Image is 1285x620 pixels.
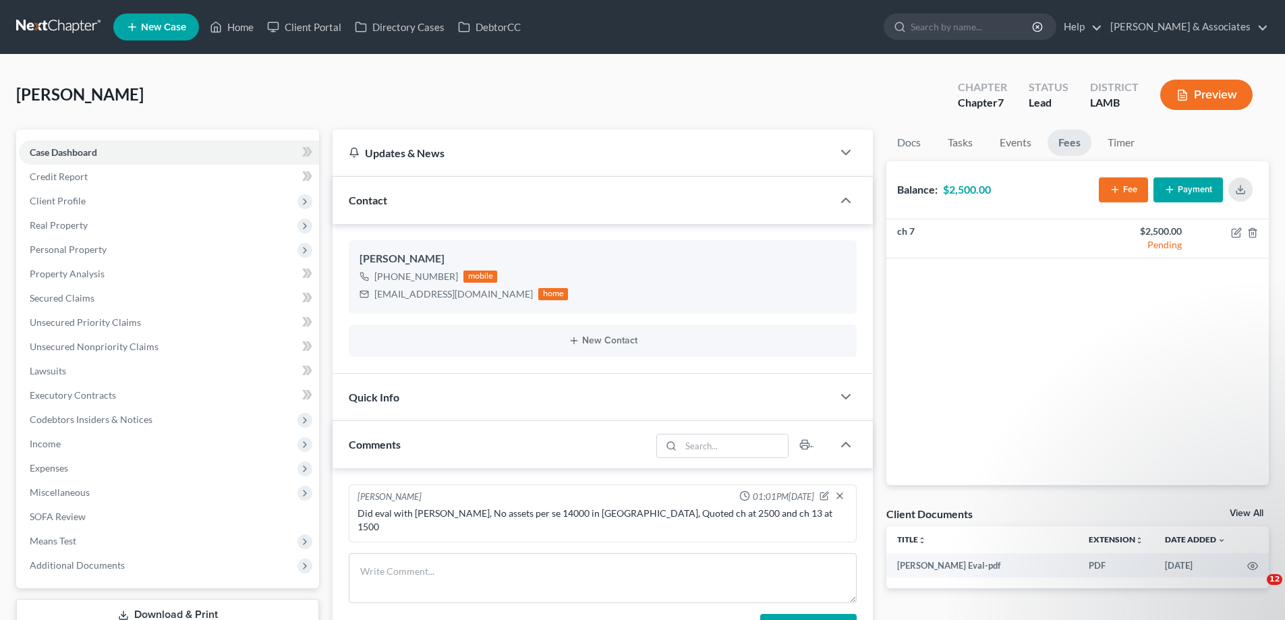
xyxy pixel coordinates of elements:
[349,438,401,451] span: Comments
[1267,574,1282,585] span: 12
[886,219,1077,258] td: ch 7
[1089,534,1143,544] a: Extensionunfold_more
[538,288,568,300] div: home
[897,534,926,544] a: Titleunfold_more
[1090,95,1139,111] div: LAMB
[1090,80,1139,95] div: District
[886,507,973,521] div: Client Documents
[1165,534,1226,544] a: Date Added expand_more
[30,195,86,206] span: Client Profile
[19,359,319,383] a: Lawsuits
[937,130,983,156] a: Tasks
[374,287,533,301] div: [EMAIL_ADDRESS][DOMAIN_NAME]
[30,146,97,158] span: Case Dashboard
[1089,238,1182,252] div: Pending
[1029,95,1068,111] div: Lead
[349,146,816,160] div: Updates & News
[958,95,1007,111] div: Chapter
[19,262,319,286] a: Property Analysis
[349,194,387,206] span: Contact
[1218,536,1226,544] i: expand_more
[451,15,527,39] a: DebtorCC
[1089,225,1182,238] div: $2,500.00
[30,559,125,571] span: Additional Documents
[260,15,348,39] a: Client Portal
[30,365,66,376] span: Lawsuits
[1078,553,1154,577] td: PDF
[358,507,848,534] div: Did eval with [PERSON_NAME], No assets per se 14000 in [GEOGRAPHIC_DATA], Quoted ch at 2500 and c...
[30,268,105,279] span: Property Analysis
[19,310,319,335] a: Unsecured Priority Claims
[1029,80,1068,95] div: Status
[19,140,319,165] a: Case Dashboard
[19,505,319,529] a: SOFA Review
[19,286,319,310] a: Secured Claims
[30,341,159,352] span: Unsecured Nonpriority Claims
[1104,15,1268,39] a: [PERSON_NAME] & Associates
[30,438,61,449] span: Income
[30,389,116,401] span: Executory Contracts
[30,316,141,328] span: Unsecured Priority Claims
[360,251,846,267] div: [PERSON_NAME]
[19,165,319,189] a: Credit Report
[30,511,86,522] span: SOFA Review
[1057,15,1102,39] a: Help
[943,183,991,196] strong: $2,500.00
[918,536,926,544] i: unfold_more
[358,490,422,504] div: [PERSON_NAME]
[753,490,814,503] span: 01:01PM[DATE]
[203,15,260,39] a: Home
[897,183,938,196] strong: Balance:
[681,434,789,457] input: Search...
[463,271,497,283] div: mobile
[374,270,458,283] div: [PHONE_NUMBER]
[958,80,1007,95] div: Chapter
[911,14,1034,39] input: Search by name...
[19,335,319,359] a: Unsecured Nonpriority Claims
[30,292,94,304] span: Secured Claims
[30,414,152,425] span: Codebtors Insiders & Notices
[1230,509,1263,518] a: View All
[998,96,1004,109] span: 7
[1160,80,1253,110] button: Preview
[30,219,88,231] span: Real Property
[360,335,846,346] button: New Contact
[1135,536,1143,544] i: unfold_more
[16,84,144,104] span: [PERSON_NAME]
[348,15,451,39] a: Directory Cases
[886,130,932,156] a: Docs
[30,171,88,182] span: Credit Report
[141,22,186,32] span: New Case
[1154,553,1236,577] td: [DATE]
[989,130,1042,156] a: Events
[30,462,68,474] span: Expenses
[30,535,76,546] span: Means Test
[349,391,399,403] span: Quick Info
[30,244,107,255] span: Personal Property
[1048,130,1091,156] a: Fees
[19,383,319,407] a: Executory Contracts
[1099,177,1148,202] button: Fee
[30,486,90,498] span: Miscellaneous
[886,553,1078,577] td: [PERSON_NAME] Eval-pdf
[1097,130,1145,156] a: Timer
[1153,177,1223,202] button: Payment
[1239,574,1272,607] iframe: Intercom live chat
